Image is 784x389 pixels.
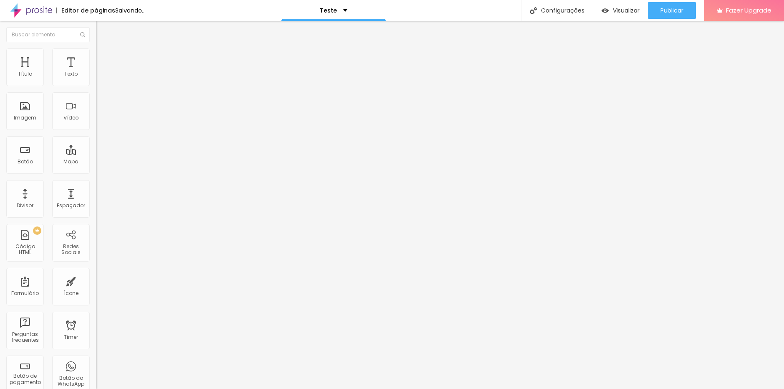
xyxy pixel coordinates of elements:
div: Editor de páginas [56,8,115,13]
div: Formulário [11,290,39,296]
div: Botão [18,159,33,165]
img: view-1.svg [602,7,609,14]
div: Vídeo [63,115,78,121]
div: Espaçador [57,203,85,208]
img: Icone [80,32,85,37]
button: Visualizar [593,2,648,19]
div: Ícone [64,290,78,296]
div: Redes Sociais [54,244,87,256]
button: Publicar [648,2,696,19]
div: Timer [64,334,78,340]
span: Visualizar [613,7,640,14]
div: Texto [64,71,78,77]
input: Buscar elemento [6,27,90,42]
div: Botão de pagamento [8,373,41,385]
span: Publicar [660,7,683,14]
div: Título [18,71,32,77]
iframe: Editor [96,21,784,389]
div: Perguntas frequentes [8,331,41,343]
div: Mapa [63,159,78,165]
p: Teste [320,8,337,13]
div: Botão do WhatsApp [54,375,87,387]
div: Imagem [14,115,36,121]
img: Icone [530,7,537,14]
div: Salvando... [115,8,146,13]
div: Divisor [17,203,33,208]
div: Código HTML [8,244,41,256]
span: Fazer Upgrade [726,7,771,14]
